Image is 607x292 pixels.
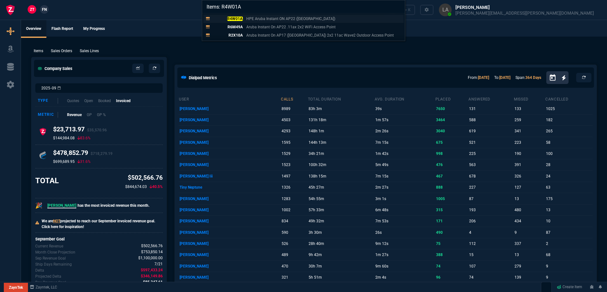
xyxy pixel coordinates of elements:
[212,32,243,38] p: R2X10A
[554,282,585,292] a: Create Item
[246,24,336,30] p: Aruba Instant On AP22 .11ax 2x2 WiFi Access Point
[202,0,405,13] input: Search...
[212,24,243,30] p: R6M49A
[246,32,394,38] p: Aruba Instant On AP17 ([GEOGRAPHIC_DATA]) 2x2 11ac Wave2 Outdoor Access Point
[246,16,335,22] p: HPE Aruba Instant ON AP22 ([GEOGRAPHIC_DATA])
[227,17,243,21] mark: R4W01A
[28,284,59,290] a: msbcCompanyName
